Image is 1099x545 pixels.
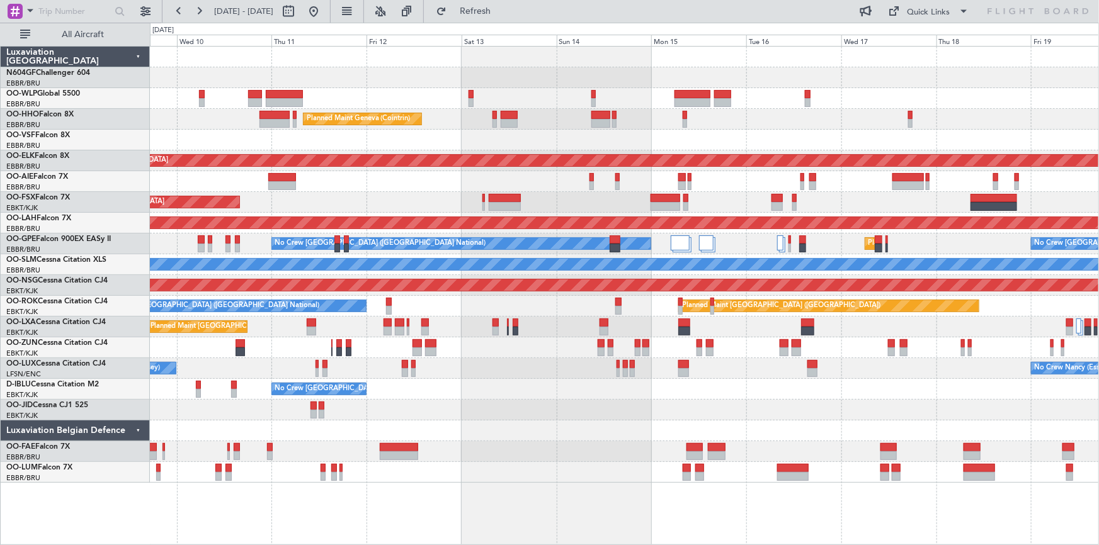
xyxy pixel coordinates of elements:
[462,35,557,46] div: Sat 13
[6,286,38,296] a: EBKT/KJK
[6,173,33,181] span: OO-AIE
[6,349,38,358] a: EBKT/KJK
[6,277,38,284] span: OO-NSG
[937,35,1032,46] div: Thu 18
[449,7,502,16] span: Refresh
[6,69,90,77] a: N604GFChallenger 604
[6,90,80,98] a: OO-WLPGlobal 5500
[14,25,137,45] button: All Aircraft
[6,473,40,483] a: EBBR/BRU
[6,381,99,388] a: D-IBLUCessna Citation M2
[6,194,70,201] a: OO-FSXFalcon 7X
[651,35,746,46] div: Mon 15
[882,1,976,21] button: Quick Links
[214,6,273,17] span: [DATE] - [DATE]
[6,390,38,400] a: EBKT/KJK
[6,235,36,243] span: OO-GPE
[6,318,106,326] a: OO-LXACessna Citation CJ4
[6,69,36,77] span: N604GF
[6,215,37,222] span: OO-LAH
[6,215,71,222] a: OO-LAHFalcon 7X
[6,452,40,462] a: EBBR/BRU
[6,99,40,109] a: EBBR/BRU
[6,464,38,471] span: OO-LUM
[6,132,70,139] a: OO-VSFFalcon 8X
[6,224,40,233] a: EBBR/BRU
[33,30,133,39] span: All Aircraft
[746,35,841,46] div: Tue 16
[275,379,486,398] div: No Crew [GEOGRAPHIC_DATA] ([GEOGRAPHIC_DATA] National)
[908,6,950,19] div: Quick Links
[6,381,31,388] span: D-IBLU
[6,464,72,471] a: OO-LUMFalcon 7X
[6,318,36,326] span: OO-LXA
[6,266,40,275] a: EBBR/BRU
[557,35,652,46] div: Sun 14
[6,360,106,368] a: OO-LUXCessna Citation CJ4
[6,162,40,171] a: EBBR/BRU
[275,234,486,253] div: No Crew [GEOGRAPHIC_DATA] ([GEOGRAPHIC_DATA] National)
[6,173,68,181] a: OO-AIEFalcon 7X
[6,328,38,337] a: EBKT/KJK
[6,194,35,201] span: OO-FSX
[152,25,174,36] div: [DATE]
[6,111,39,118] span: OO-HHO
[841,35,937,46] div: Wed 17
[6,402,88,409] a: OO-JIDCessna CJ1 525
[6,277,108,284] a: OO-NSGCessna Citation CJ4
[6,111,74,118] a: OO-HHOFalcon 8X
[6,183,40,192] a: EBBR/BRU
[6,152,69,160] a: OO-ELKFalcon 8X
[6,339,38,347] span: OO-ZUN
[6,339,108,347] a: OO-ZUNCessna Citation CJ4
[6,298,38,305] span: OO-ROK
[6,235,111,243] a: OO-GPEFalcon 900EX EASy II
[6,369,41,379] a: LFSN/ENC
[6,203,38,213] a: EBKT/KJK
[271,35,367,46] div: Thu 11
[6,307,38,317] a: EBKT/KJK
[6,443,70,451] a: OO-FAEFalcon 7X
[430,1,506,21] button: Refresh
[6,256,106,264] a: OO-SLMCessna Citation XLS
[38,2,111,21] input: Trip Number
[6,245,40,254] a: EBBR/BRU
[85,296,319,315] div: A/C Unavailable [GEOGRAPHIC_DATA] ([GEOGRAPHIC_DATA] National)
[151,317,379,336] div: Planned Maint [GEOGRAPHIC_DATA] ([GEOGRAPHIC_DATA] National)
[177,35,272,46] div: Wed 10
[6,79,40,88] a: EBBR/BRU
[6,90,37,98] span: OO-WLP
[868,234,1096,253] div: Planned Maint [GEOGRAPHIC_DATA] ([GEOGRAPHIC_DATA] National)
[6,411,38,420] a: EBKT/KJK
[6,256,37,264] span: OO-SLM
[6,443,35,451] span: OO-FAE
[6,120,40,130] a: EBBR/BRU
[6,298,108,305] a: OO-ROKCessna Citation CJ4
[6,152,35,160] span: OO-ELK
[6,141,40,150] a: EBBR/BRU
[6,132,35,139] span: OO-VSF
[6,402,33,409] span: OO-JID
[6,360,36,368] span: OO-LUX
[367,35,462,46] div: Fri 12
[682,296,880,315] div: Planned Maint [GEOGRAPHIC_DATA] ([GEOGRAPHIC_DATA])
[307,110,411,128] div: Planned Maint Geneva (Cointrin)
